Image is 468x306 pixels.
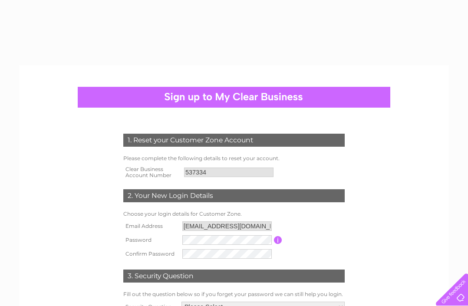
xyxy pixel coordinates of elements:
td: Choose your login details for Customer Zone. [121,209,347,219]
th: Clear Business Account Number [121,164,182,181]
div: 3. Security Question [123,270,345,283]
td: Fill out the question below so if you forget your password we can still help you login. [121,289,347,299]
div: 2. Your New Login Details [123,189,345,202]
th: Confirm Password [121,247,180,261]
td: Please complete the following details to reset your account. [121,153,347,164]
th: Password [121,233,180,247]
th: Email Address [121,219,180,233]
div: 1. Reset your Customer Zone Account [123,134,345,147]
input: Information [274,236,282,244]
